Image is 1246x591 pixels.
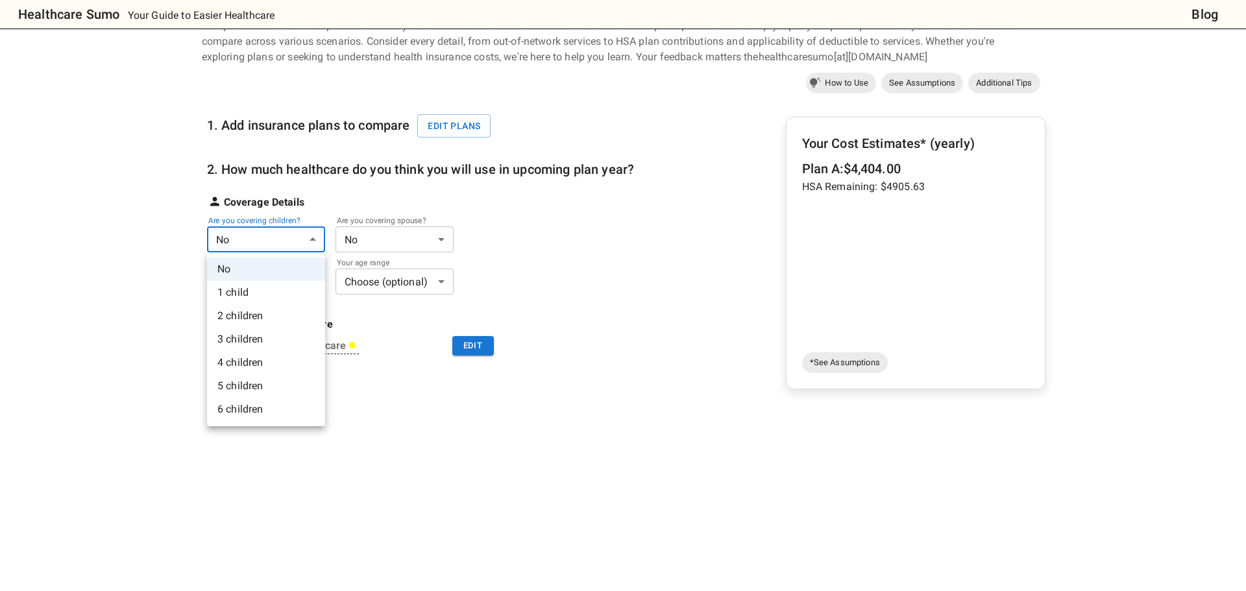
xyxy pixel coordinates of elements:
[207,304,325,328] li: 2 children
[207,351,325,374] li: 4 children
[207,398,325,421] li: 6 children
[207,374,325,398] li: 5 children
[207,328,325,351] li: 3 children
[207,258,325,281] li: No
[207,281,325,304] li: 1 child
